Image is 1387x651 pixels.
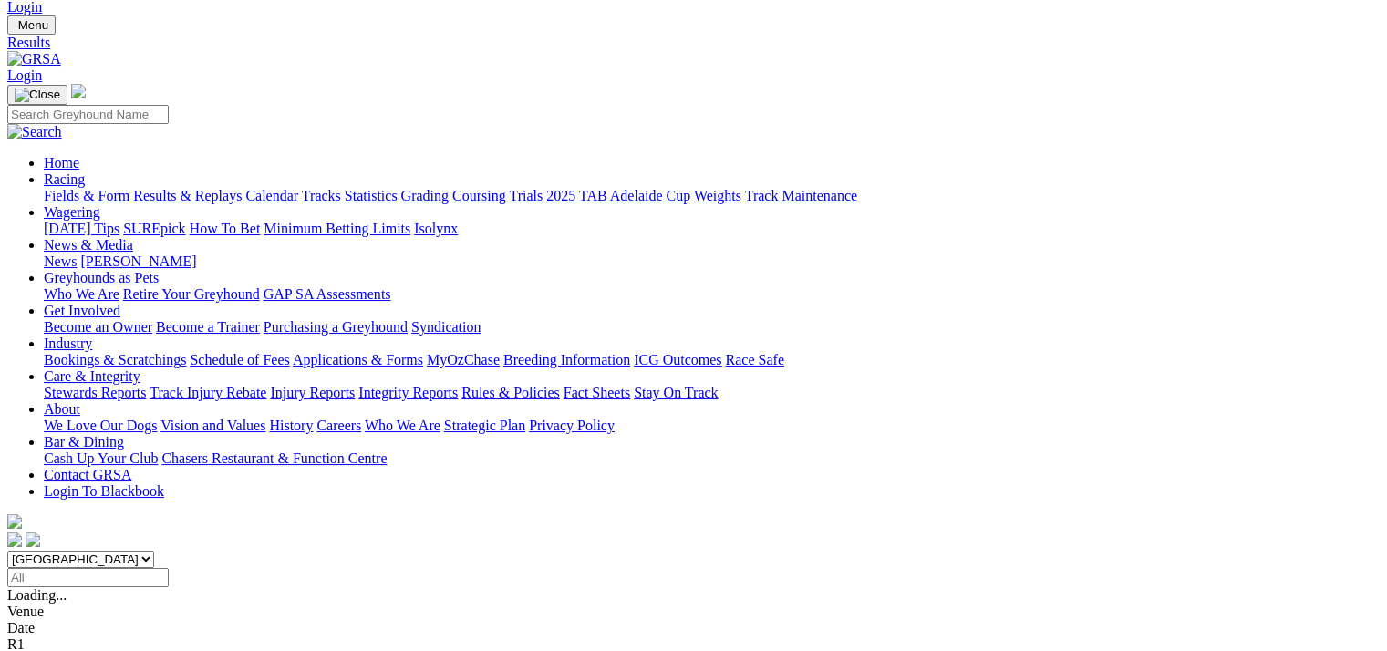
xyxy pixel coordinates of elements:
a: Schedule of Fees [190,352,289,367]
div: Industry [44,352,1380,368]
div: Wagering [44,221,1380,237]
div: Get Involved [44,319,1380,336]
div: Racing [44,188,1380,204]
a: Vision and Values [160,418,265,433]
img: twitter.svg [26,532,40,547]
div: About [44,418,1380,434]
a: GAP SA Assessments [264,286,391,302]
img: Close [15,88,60,102]
a: Results [7,35,1380,51]
div: Date [7,620,1380,636]
a: Race Safe [725,352,783,367]
a: Syndication [411,319,481,335]
a: Stewards Reports [44,385,146,400]
a: News & Media [44,237,133,253]
a: Careers [316,418,361,433]
a: Track Maintenance [745,188,857,203]
a: Stay On Track [634,385,718,400]
a: We Love Our Dogs [44,418,157,433]
img: GRSA [7,51,61,67]
a: Cash Up Your Club [44,450,158,466]
a: ICG Outcomes [634,352,721,367]
div: Bar & Dining [44,450,1380,467]
a: Coursing [452,188,506,203]
a: Wagering [44,204,100,220]
a: Weights [694,188,741,203]
a: Track Injury Rebate [150,385,266,400]
a: Trials [509,188,543,203]
img: logo-grsa-white.png [71,84,86,98]
a: Fields & Form [44,188,129,203]
div: Greyhounds as Pets [44,286,1380,303]
a: Applications & Forms [293,352,423,367]
a: Who We Are [365,418,440,433]
button: Toggle navigation [7,15,56,35]
a: MyOzChase [427,352,500,367]
a: Minimum Betting Limits [264,221,410,236]
a: 2025 TAB Adelaide Cup [546,188,690,203]
img: facebook.svg [7,532,22,547]
a: History [269,418,313,433]
a: Statistics [345,188,398,203]
a: Injury Reports [270,385,355,400]
a: Bookings & Scratchings [44,352,186,367]
a: Integrity Reports [358,385,458,400]
a: Who We Are [44,286,119,302]
a: Bar & Dining [44,434,124,449]
a: Retire Your Greyhound [123,286,260,302]
span: Menu [18,18,48,32]
a: Breeding Information [503,352,630,367]
a: Care & Integrity [44,368,140,384]
a: Industry [44,336,92,351]
a: Privacy Policy [529,418,615,433]
a: Rules & Policies [461,385,560,400]
a: [DATE] Tips [44,221,119,236]
a: Results & Replays [133,188,242,203]
img: logo-grsa-white.png [7,514,22,529]
a: News [44,253,77,269]
a: About [44,401,80,417]
img: Search [7,124,62,140]
a: How To Bet [190,221,261,236]
div: News & Media [44,253,1380,270]
a: Login To Blackbook [44,483,164,499]
span: Loading... [7,587,67,603]
a: Fact Sheets [564,385,630,400]
a: Home [44,155,79,170]
a: Grading [401,188,449,203]
a: Tracks [302,188,341,203]
a: Become a Trainer [156,319,260,335]
a: Purchasing a Greyhound [264,319,408,335]
a: Strategic Plan [444,418,525,433]
a: Get Involved [44,303,120,318]
a: SUREpick [123,221,185,236]
a: Become an Owner [44,319,152,335]
div: Care & Integrity [44,385,1380,401]
a: Login [7,67,42,83]
a: Racing [44,171,85,187]
a: Greyhounds as Pets [44,270,159,285]
div: Venue [7,604,1380,620]
a: Isolynx [414,221,458,236]
a: Contact GRSA [44,467,131,482]
input: Select date [7,568,169,587]
a: [PERSON_NAME] [80,253,196,269]
a: Calendar [245,188,298,203]
a: Chasers Restaurant & Function Centre [161,450,387,466]
button: Toggle navigation [7,85,67,105]
input: Search [7,105,169,124]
